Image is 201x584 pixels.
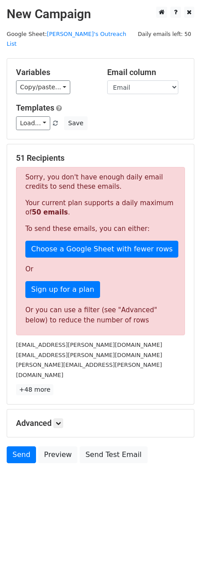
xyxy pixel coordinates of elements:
[135,29,194,39] span: Daily emails left: 50
[64,116,87,130] button: Save
[16,418,185,428] h5: Advanced
[16,116,50,130] a: Load...
[7,31,126,48] a: [PERSON_NAME]'s Outreach List
[16,384,53,395] a: +48 more
[107,68,185,77] h5: Email column
[16,103,54,112] a: Templates
[25,224,176,234] p: To send these emails, you can either:
[16,342,162,348] small: [EMAIL_ADDRESS][PERSON_NAME][DOMAIN_NAME]
[25,199,176,217] p: Your current plan supports a daily maximum of .
[25,265,176,274] p: Or
[16,68,94,77] h5: Variables
[25,305,176,325] div: Or you can use a filter (see "Advanced" below) to reduce the number of rows
[157,541,201,584] iframe: Chat Widget
[7,31,126,48] small: Google Sheet:
[135,31,194,37] a: Daily emails left: 50
[32,208,68,216] strong: 50 emails
[7,7,194,22] h2: New Campaign
[25,281,100,298] a: Sign up for a plan
[16,153,185,163] h5: 51 Recipients
[80,446,147,463] a: Send Test Email
[7,446,36,463] a: Send
[16,352,162,358] small: [EMAIL_ADDRESS][PERSON_NAME][DOMAIN_NAME]
[25,173,176,191] p: Sorry, you don't have enough daily email credits to send these emails.
[25,241,178,258] a: Choose a Google Sheet with fewer rows
[38,446,77,463] a: Preview
[16,362,162,378] small: [PERSON_NAME][EMAIL_ADDRESS][PERSON_NAME][DOMAIN_NAME]
[16,80,70,94] a: Copy/paste...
